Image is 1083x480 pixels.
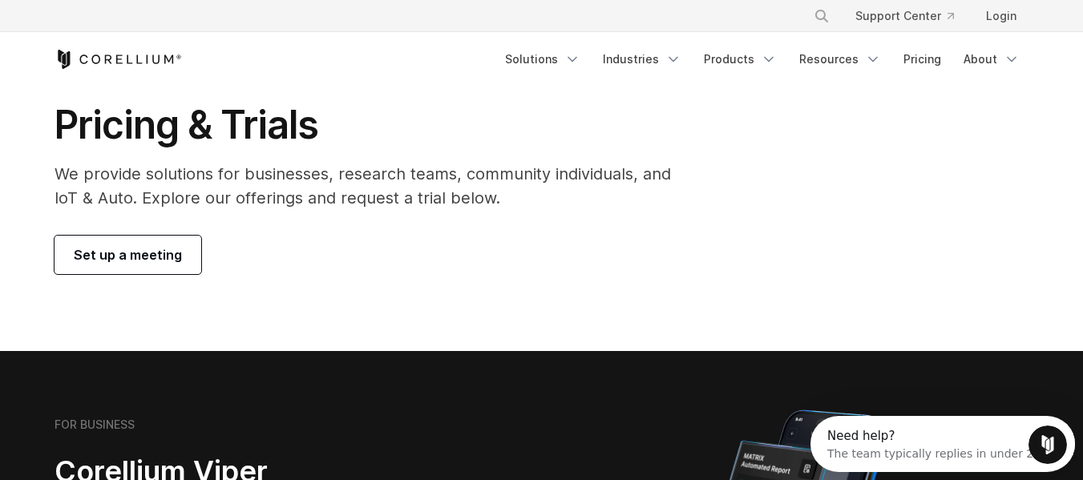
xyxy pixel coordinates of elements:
a: Support Center [843,2,967,30]
div: Open Intercom Messenger [6,6,277,50]
a: Corellium Home [55,50,182,69]
iframe: Intercom live chat discovery launcher [810,416,1075,472]
a: Set up a meeting [55,236,201,274]
a: Resources [790,45,891,74]
a: Pricing [894,45,951,74]
p: We provide solutions for businesses, research teams, community individuals, and IoT & Auto. Explo... [55,162,693,210]
button: Search [807,2,836,30]
a: Industries [593,45,691,74]
h1: Pricing & Trials [55,101,693,149]
div: Navigation Menu [794,2,1029,30]
a: Login [973,2,1029,30]
span: Set up a meeting [74,245,182,264]
h6: FOR BUSINESS [55,417,135,432]
div: Navigation Menu [495,45,1029,74]
a: Products [694,45,786,74]
a: About [954,45,1029,74]
div: Need help? [17,14,230,26]
iframe: Intercom live chat [1028,426,1067,464]
div: The team typically replies in under 2h [17,26,230,43]
a: Solutions [495,45,590,74]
